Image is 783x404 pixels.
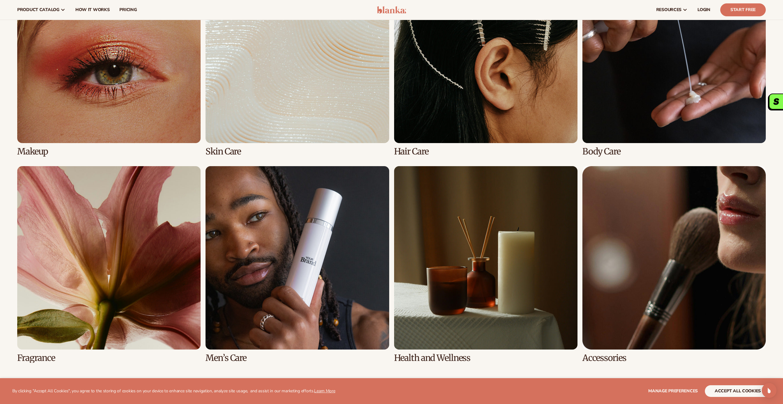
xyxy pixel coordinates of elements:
[394,166,577,363] div: 7 / 8
[582,147,766,156] h3: Body Care
[720,3,766,16] a: Start Free
[697,7,710,12] span: LOGIN
[648,388,698,394] span: Manage preferences
[206,147,389,156] h3: Skin Care
[206,166,389,363] div: 6 / 8
[656,7,681,12] span: resources
[314,388,335,394] a: Learn More
[377,6,406,14] img: logo
[17,7,59,12] span: product catalog
[75,7,110,12] span: How It Works
[648,385,698,397] button: Manage preferences
[582,166,766,363] div: 8 / 8
[705,385,771,397] button: accept all cookies
[762,383,777,398] div: Open Intercom Messenger
[17,147,201,156] h3: Makeup
[17,166,201,363] div: 5 / 8
[394,147,577,156] h3: Hair Care
[12,389,335,394] p: By clicking "Accept All Cookies", you agree to the storing of cookies on your device to enhance s...
[119,7,137,12] span: pricing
